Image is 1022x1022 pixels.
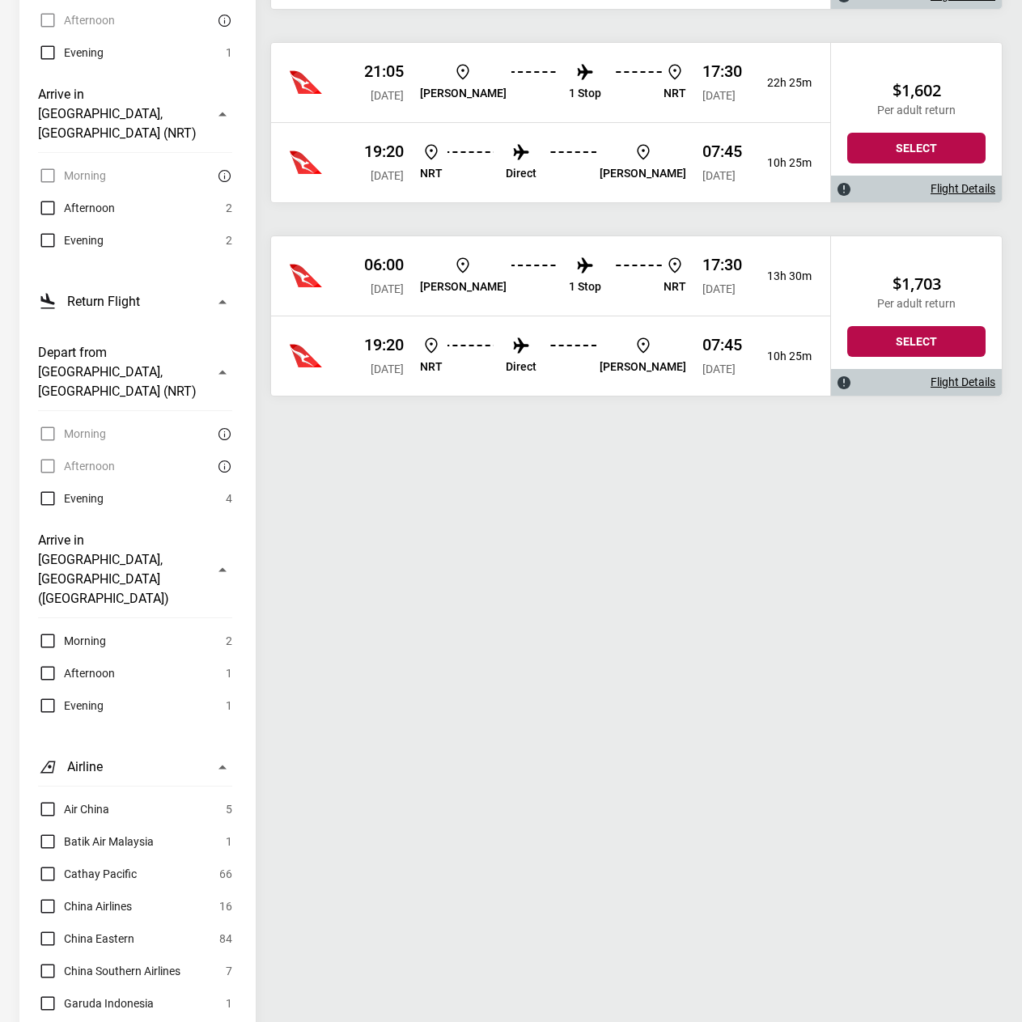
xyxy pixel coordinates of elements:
[64,961,180,981] span: China Southern Airlines
[847,133,986,163] button: Select
[38,664,115,683] label: Afternoon
[847,81,986,100] h2: $1,602
[219,929,232,948] span: 84
[38,696,104,715] label: Evening
[420,280,507,294] p: [PERSON_NAME]
[213,456,232,476] button: There are currently no flights matching this search criteria. Try removing some search filters.
[755,350,812,363] p: 10h 25m
[226,198,232,218] span: 2
[702,335,742,354] p: 07:45
[702,282,736,295] span: [DATE]
[831,176,1002,202] div: Flight Details
[64,897,132,916] span: China Airlines
[219,897,232,916] span: 16
[420,360,443,374] p: NRT
[847,297,986,311] p: Per adult return
[226,631,232,651] span: 2
[364,255,404,274] p: 06:00
[64,994,154,1013] span: Garuda Indonesia
[38,343,203,401] h3: Depart from [GEOGRAPHIC_DATA], [GEOGRAPHIC_DATA] (NRT)
[364,61,404,81] p: 21:05
[64,631,106,651] span: Morning
[38,75,232,153] button: Arrive in [GEOGRAPHIC_DATA], [GEOGRAPHIC_DATA] (NRT)
[64,231,104,250] span: Evening
[364,142,404,161] p: 19:20
[569,280,601,294] p: 1 Stop
[847,104,986,117] p: Per adult return
[38,333,232,411] button: Depart from [GEOGRAPHIC_DATA], [GEOGRAPHIC_DATA] (NRT)
[38,929,134,948] label: China Eastern
[371,89,404,102] span: [DATE]
[213,11,232,30] button: There are currently no flights matching this search criteria. Try removing some search filters.
[38,631,106,651] label: Morning
[38,864,137,884] label: Cathay Pacific
[226,489,232,508] span: 4
[219,864,232,884] span: 66
[38,961,180,981] label: China Southern Airlines
[847,326,986,357] button: Select
[600,167,686,180] p: [PERSON_NAME]
[67,757,103,777] h3: Airline
[600,360,686,374] p: [PERSON_NAME]
[847,274,986,294] h2: $1,703
[38,994,154,1013] label: Garuda Indonesia
[371,169,404,182] span: [DATE]
[38,489,104,508] label: Evening
[271,43,830,202] div: Qantas 21:05 [DATE] [PERSON_NAME] 1 Stop NRT 17:30 [DATE] 22h 25mQantas 19:20 [DATE] NRT Direct [...
[755,156,812,170] p: 10h 25m
[271,236,830,396] div: Qantas 06:00 [DATE] [PERSON_NAME] 1 Stop NRT 17:30 [DATE] 13h 30mQantas 19:20 [DATE] NRT Direct [...
[64,43,104,62] span: Evening
[290,146,322,179] img: Qantas
[290,66,322,99] img: Qantas
[38,198,115,218] label: Afternoon
[64,489,104,508] span: Evening
[213,424,232,443] button: There are currently no flights matching this search criteria. Try removing some search filters.
[226,231,232,250] span: 2
[371,363,404,375] span: [DATE]
[226,994,232,1013] span: 1
[931,375,995,389] a: Flight Details
[755,269,812,283] p: 13h 30m
[702,89,736,102] span: [DATE]
[506,360,536,374] p: Direct
[664,280,686,294] p: NRT
[64,799,109,819] span: Air China
[702,61,742,81] p: 17:30
[64,864,137,884] span: Cathay Pacific
[290,340,322,372] img: Qantas
[38,897,132,916] label: China Airlines
[64,696,104,715] span: Evening
[38,748,232,787] button: Airline
[226,696,232,715] span: 1
[64,832,154,851] span: Batik Air Malaysia
[226,961,232,981] span: 7
[38,43,104,62] label: Evening
[371,282,404,295] span: [DATE]
[364,335,404,354] p: 19:20
[38,521,232,618] button: Arrive in [GEOGRAPHIC_DATA], [GEOGRAPHIC_DATA] ([GEOGRAPHIC_DATA])
[420,167,443,180] p: NRT
[67,292,140,312] h3: Return Flight
[290,260,322,292] img: Qantas
[226,664,232,683] span: 1
[64,929,134,948] span: China Eastern
[226,43,232,62] span: 1
[702,142,742,161] p: 07:45
[420,87,507,100] p: [PERSON_NAME]
[38,231,104,250] label: Evening
[931,182,995,196] a: Flight Details
[38,85,203,143] h3: Arrive in [GEOGRAPHIC_DATA], [GEOGRAPHIC_DATA] (NRT)
[702,169,736,182] span: [DATE]
[213,166,232,185] button: There are currently no flights matching this search criteria. Try removing some search filters.
[38,282,232,320] button: Return Flight
[702,255,742,274] p: 17:30
[226,832,232,851] span: 1
[38,799,109,819] label: Air China
[64,198,115,218] span: Afternoon
[664,87,686,100] p: NRT
[831,369,1002,396] div: Flight Details
[64,664,115,683] span: Afternoon
[226,799,232,819] span: 5
[702,363,736,375] span: [DATE]
[755,76,812,90] p: 22h 25m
